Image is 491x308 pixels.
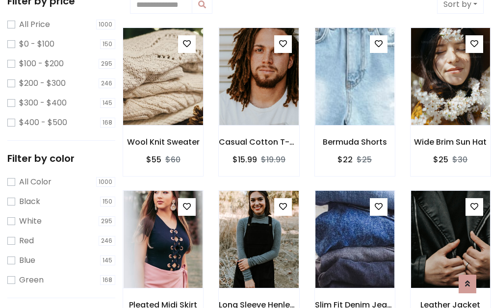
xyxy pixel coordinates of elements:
[96,20,116,29] span: 1000
[99,236,116,246] span: 246
[7,153,115,164] h5: Filter by color
[19,176,52,188] label: All Color
[146,155,161,164] h6: $55
[100,197,116,206] span: 150
[19,117,67,128] label: $400 - $500
[357,154,372,165] del: $25
[19,235,34,247] label: Red
[99,78,116,88] span: 246
[99,59,116,69] span: 295
[100,275,116,285] span: 168
[99,216,116,226] span: 295
[433,155,448,164] h6: $25
[19,19,50,30] label: All Price
[123,137,203,147] h6: Wool Knit Sweater
[219,137,299,147] h6: Casual Cotton T-Shirt
[411,137,491,147] h6: Wide Brim Sun Hat
[337,155,353,164] h6: $22
[100,98,116,108] span: 145
[452,154,467,165] del: $30
[19,255,35,266] label: Blue
[19,215,42,227] label: White
[315,137,395,147] h6: Bermuda Shorts
[19,58,64,70] label: $100 - $200
[233,155,257,164] h6: $15.99
[19,274,44,286] label: Green
[19,196,40,207] label: Black
[100,118,116,128] span: 168
[96,177,116,187] span: 1000
[100,39,116,49] span: 150
[19,97,67,109] label: $300 - $400
[19,77,66,89] label: $200 - $300
[100,256,116,265] span: 145
[261,154,285,165] del: $19.99
[165,154,181,165] del: $60
[19,38,54,50] label: $0 - $100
